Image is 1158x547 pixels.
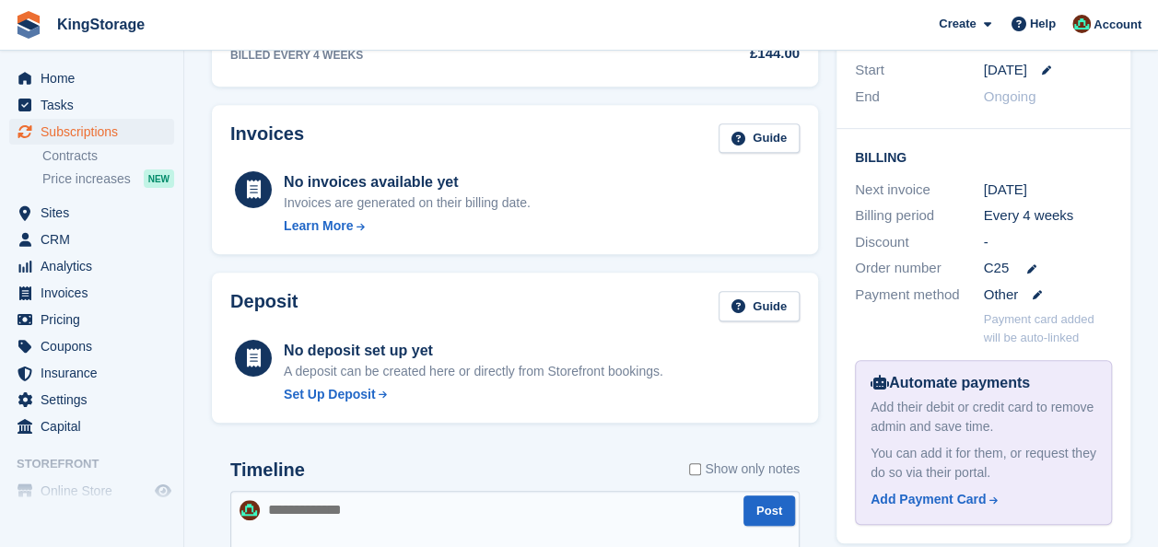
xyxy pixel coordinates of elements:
span: Price increases [42,170,131,188]
img: John King [1072,15,1091,33]
div: Order number [855,258,984,279]
div: Learn More [284,216,353,236]
a: Guide [719,123,800,154]
div: No deposit set up yet [284,340,663,362]
span: CRM [41,227,151,252]
div: Start [855,60,984,81]
img: John King [240,500,260,520]
a: menu [9,227,174,252]
input: Show only notes [689,460,701,479]
div: No invoices available yet [284,171,531,193]
div: Automate payments [871,372,1096,394]
time: 2025-08-22 00:00:00 UTC [984,60,1027,81]
span: Insurance [41,360,151,386]
span: Create [939,15,976,33]
span: Subscriptions [41,119,151,145]
a: Preview store [152,480,174,502]
a: Price increases NEW [42,169,174,189]
span: Capital [41,413,151,439]
a: menu [9,200,174,226]
span: Pricing [41,307,151,332]
a: menu [9,92,174,118]
span: Online Store [41,478,151,504]
p: A deposit can be created here or directly from Storefront bookings. [284,362,663,381]
a: menu [9,387,174,413]
label: Show only notes [689,460,800,479]
h2: Deposit [230,291,298,321]
span: C25 [984,258,1010,279]
div: Payment method [855,285,984,306]
h2: Billing [855,147,1112,166]
p: Payment card added will be auto-linked [984,310,1113,346]
a: Guide [719,291,800,321]
a: menu [9,413,174,439]
span: Help [1030,15,1056,33]
h2: Invoices [230,123,304,154]
div: Invoices are generated on their billing date. [284,193,531,213]
span: Storefront [17,455,183,473]
span: Coupons [41,333,151,359]
a: Add Payment Card [871,490,1089,509]
span: Analytics [41,253,151,279]
div: £144.00 [693,43,800,64]
a: KingStorage [50,9,152,40]
div: Add Payment Card [871,490,986,509]
a: menu [9,253,174,279]
a: menu [9,307,174,332]
a: menu [9,65,174,91]
a: menu [9,119,174,145]
div: End [855,87,984,108]
div: BILLED EVERY 4 WEEKS [230,47,693,64]
span: Ongoing [984,88,1036,104]
div: Other [984,285,1113,306]
a: menu [9,478,174,504]
span: Sites [41,200,151,226]
div: NEW [144,169,174,188]
a: menu [9,333,174,359]
a: menu [9,280,174,306]
div: Every 4 weeks [984,205,1113,227]
span: Settings [41,387,151,413]
img: stora-icon-8386f47178a22dfd0bd8f6a31ec36ba5ce8667c1dd55bd0f319d3a0aa187defe.svg [15,11,42,39]
a: Contracts [42,147,174,165]
a: Learn More [284,216,531,236]
div: Billing period [855,205,984,227]
span: Invoices [41,280,151,306]
div: Discount [855,232,984,253]
div: Add their debit or credit card to remove admin and save time. [871,398,1096,436]
div: Set Up Deposit [284,385,376,404]
div: Next invoice [855,180,984,201]
span: Tasks [41,92,151,118]
button: Post [743,495,795,526]
span: Home [41,65,151,91]
div: [DATE] [984,180,1113,201]
span: Account [1094,16,1141,34]
a: menu [9,360,174,386]
div: - [984,232,1113,253]
div: You can add it for them, or request they do so via their portal. [871,444,1096,483]
h2: Timeline [230,460,305,481]
a: Set Up Deposit [284,385,663,404]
